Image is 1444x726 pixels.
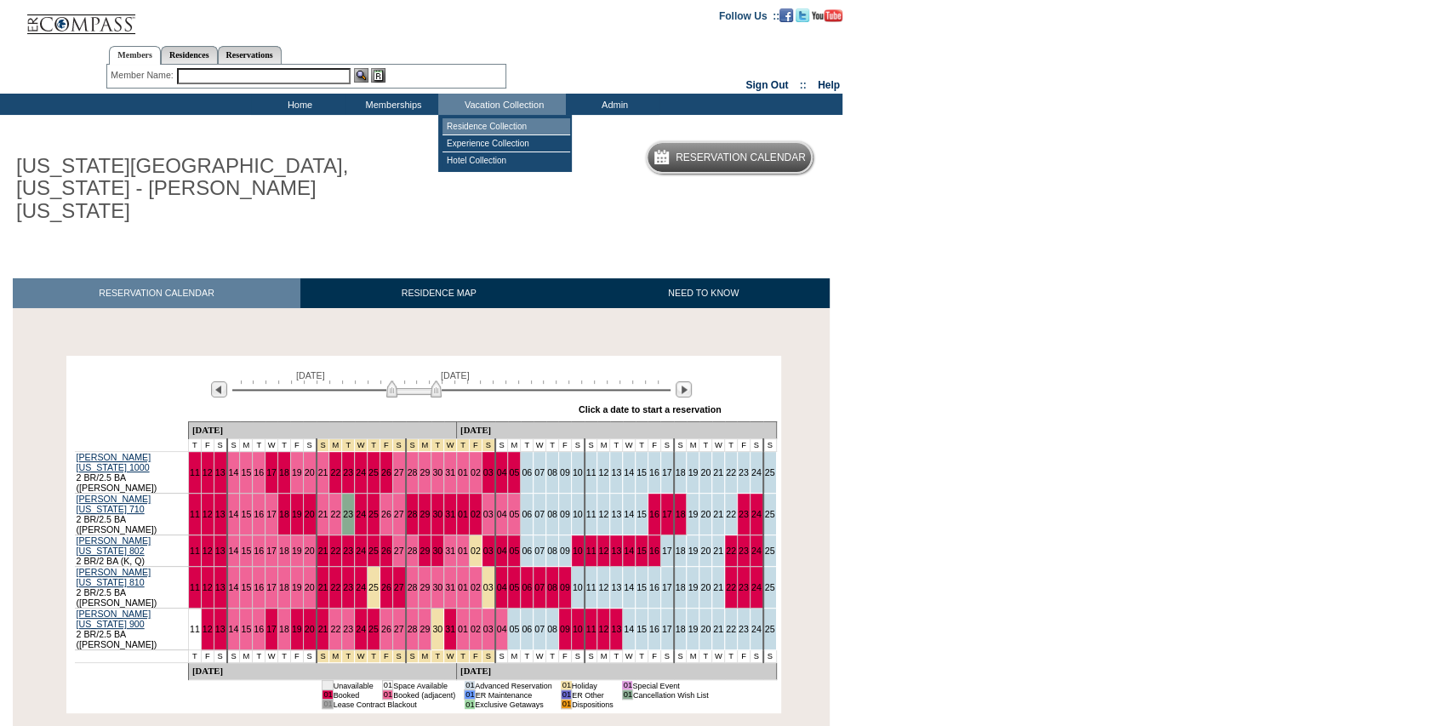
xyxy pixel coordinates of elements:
[77,452,151,472] a: [PERSON_NAME] [US_STATE] 1000
[482,439,494,452] td: New Year's
[534,535,546,567] td: 07
[356,467,366,477] a: 24
[624,546,634,556] a: 14
[726,546,736,556] a: 22
[751,582,762,592] a: 24
[725,439,738,452] td: T
[229,509,239,519] a: 14
[330,546,340,556] a: 22
[457,439,470,452] td: New Year's
[241,509,251,519] a: 15
[660,567,673,609] td: 17
[471,582,481,592] a: 02
[241,546,251,556] a: 15
[521,494,534,535] td: 06
[77,494,151,514] a: [PERSON_NAME] [US_STATE] 710
[13,151,394,226] h1: [US_STATE][GEOGRAPHIC_DATA], [US_STATE] - [PERSON_NAME] [US_STATE]
[610,494,623,535] td: 13
[662,509,672,519] a: 17
[356,624,366,634] a: 24
[368,509,379,519] a: 25
[442,118,570,135] td: Residence Collection
[419,439,431,452] td: New Year's
[343,467,353,477] a: 23
[343,509,353,519] a: 23
[497,509,507,519] a: 04
[305,546,315,556] a: 20
[699,494,712,535] td: 20
[394,509,404,519] a: 27
[558,494,571,535] td: 09
[441,370,470,380] span: [DATE]
[471,509,481,519] a: 02
[763,494,776,535] td: 25
[381,546,391,556] a: 26
[188,439,201,452] td: T
[296,370,325,380] span: [DATE]
[438,94,566,115] td: Vacation Collection
[215,467,225,477] a: 13
[254,624,264,634] a: 16
[330,624,340,634] a: 22
[420,624,430,634] a: 29
[509,509,519,519] a: 05
[342,439,355,452] td: Christmas
[408,624,418,634] a: 28
[77,609,151,629] a: [PERSON_NAME] [US_STATE] 900
[800,79,807,91] span: ::
[394,546,404,556] a: 27
[558,439,571,452] td: F
[380,439,392,452] td: Christmas
[445,509,455,519] a: 31
[812,9,842,20] a: Subscribe to our YouTube Channel
[660,535,673,567] td: 17
[214,439,226,452] td: S
[254,509,264,519] a: 16
[610,452,623,494] td: 13
[420,582,430,592] a: 29
[737,439,750,452] td: F
[739,509,749,519] a: 23
[368,546,379,556] a: 25
[77,535,151,556] a: [PERSON_NAME] [US_STATE] 802
[687,494,699,535] td: 19
[585,439,597,452] td: S
[611,546,621,556] a: 13
[497,546,507,556] a: 04
[292,624,302,634] a: 19
[329,439,342,452] td: Christmas
[458,509,468,519] a: 01
[432,467,442,477] a: 30
[598,546,608,556] a: 12
[111,68,176,83] div: Member Name:
[763,452,776,494] td: 25
[394,467,404,477] a: 27
[290,439,303,452] td: F
[254,582,264,592] a: 16
[610,439,623,452] td: T
[818,79,840,91] a: Help
[444,439,457,452] td: New Year's
[406,439,419,452] td: New Year's
[649,546,659,556] a: 16
[483,509,494,519] a: 03
[394,582,404,592] a: 27
[750,439,762,452] td: S
[725,494,738,535] td: 22
[265,439,278,452] td: W
[546,494,559,535] td: 08
[305,509,315,519] a: 20
[292,509,302,519] a: 19
[725,452,738,494] td: 22
[229,467,239,477] a: 14
[75,535,189,567] td: 2 BR/2 BA (K, Q)
[445,624,455,634] a: 31
[687,567,699,609] td: 19
[215,509,225,519] a: 13
[497,582,507,592] a: 04
[318,546,328,556] a: 21
[712,439,725,452] td: W
[109,46,161,65] a: Members
[585,452,597,494] td: 11
[598,624,608,634] a: 12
